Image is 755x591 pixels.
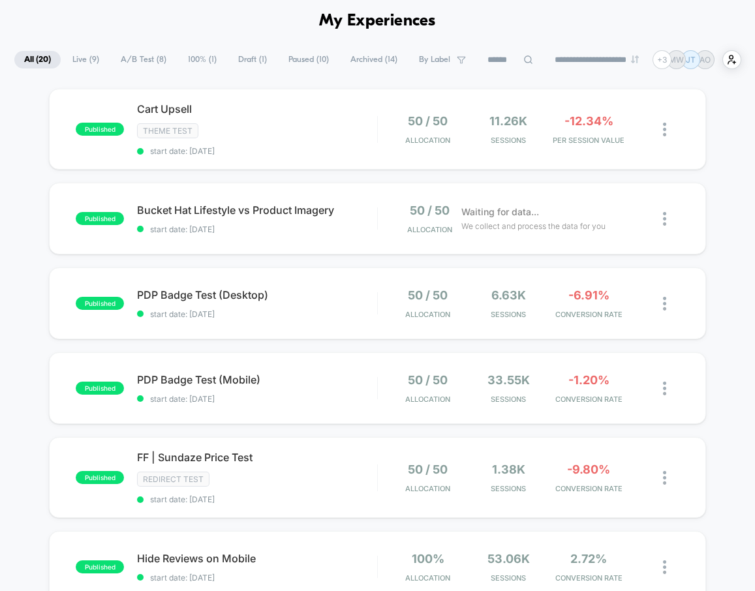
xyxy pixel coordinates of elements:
img: end [631,55,639,63]
span: Sessions [472,136,546,145]
span: Allocation [405,310,450,319]
span: Sessions [472,484,546,493]
span: By Label [419,55,450,65]
span: 100% ( 1 ) [178,51,226,68]
span: PDP Badge Test (Desktop) [137,288,377,301]
p: AO [700,55,711,65]
span: Allocation [405,484,450,493]
span: Redirect Test [137,472,209,487]
img: close [663,382,666,395]
span: 1.38k [492,462,525,476]
span: Sessions [472,395,546,404]
span: CONVERSION RATE [552,573,626,583]
span: Sessions [472,310,546,319]
h1: My Experiences [319,12,436,31]
span: -6.91% [568,288,609,302]
span: published [76,212,124,225]
span: Live ( 9 ) [63,51,109,68]
span: start date: [DATE] [137,494,377,504]
span: 50 / 50 [408,114,448,128]
span: 100% [412,552,444,566]
span: -9.80% [567,462,610,476]
span: Cart Upsell [137,102,377,115]
span: CONVERSION RATE [552,310,626,319]
span: published [76,382,124,395]
span: start date: [DATE] [137,573,377,583]
span: start date: [DATE] [137,394,377,404]
span: Archived ( 14 ) [341,51,407,68]
span: 50 / 50 [408,373,448,387]
img: close [663,471,666,485]
img: close [663,123,666,136]
span: All ( 20 ) [14,51,61,68]
span: Draft ( 1 ) [228,51,277,68]
span: Sessions [472,573,546,583]
span: Bucket Hat Lifestyle vs Product Imagery [137,204,377,217]
span: 53.06k [487,552,530,566]
img: close [663,212,666,226]
span: published [76,123,124,136]
span: Allocation [407,225,452,234]
span: 6.63k [491,288,526,302]
span: Allocation [405,136,450,145]
span: 50 / 50 [408,462,448,476]
span: A/B Test ( 8 ) [111,51,176,68]
span: PDP Badge Test (Mobile) [137,373,377,386]
span: Theme Test [137,123,198,138]
span: -1.20% [568,373,609,387]
span: start date: [DATE] [137,146,377,156]
div: + 3 [653,50,671,69]
span: published [76,471,124,484]
span: 33.55k [487,373,530,387]
span: start date: [DATE] [137,309,377,319]
span: FF | Sundaze Price Test [137,451,377,464]
span: CONVERSION RATE [552,484,626,493]
span: Paused ( 10 ) [279,51,339,68]
p: JT [686,55,696,65]
span: start date: [DATE] [137,224,377,234]
span: Allocation [405,573,450,583]
span: 11.26k [489,114,527,128]
span: published [76,560,124,573]
span: Hide Reviews on Mobile [137,552,377,565]
span: 2.72% [570,552,607,566]
span: Allocation [405,395,450,404]
span: Waiting for data... [461,205,539,219]
span: CONVERSION RATE [552,395,626,404]
span: 50 / 50 [408,288,448,302]
span: We collect and process the data for you [461,220,606,232]
span: published [76,297,124,310]
img: close [663,560,666,574]
span: 50 / 50 [410,204,450,217]
p: MW [669,55,684,65]
span: -12.34% [564,114,613,128]
span: PER SESSION VALUE [552,136,626,145]
img: close [663,297,666,311]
